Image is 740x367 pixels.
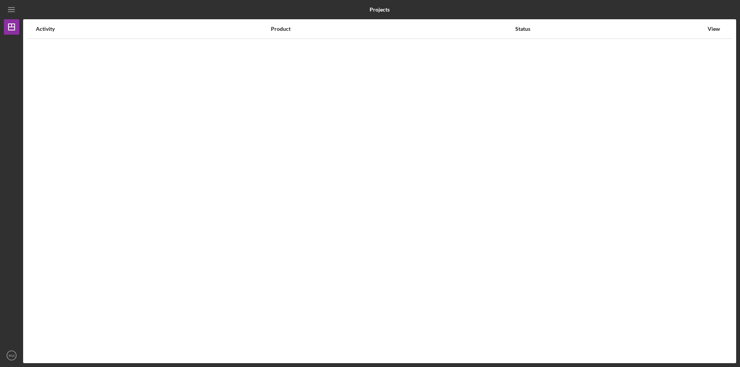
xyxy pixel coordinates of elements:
[271,26,515,32] div: Product
[370,7,390,13] b: Projects
[4,348,19,363] button: RM
[9,354,15,358] text: RM
[36,26,270,32] div: Activity
[515,26,703,32] div: Status
[704,26,723,32] div: View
